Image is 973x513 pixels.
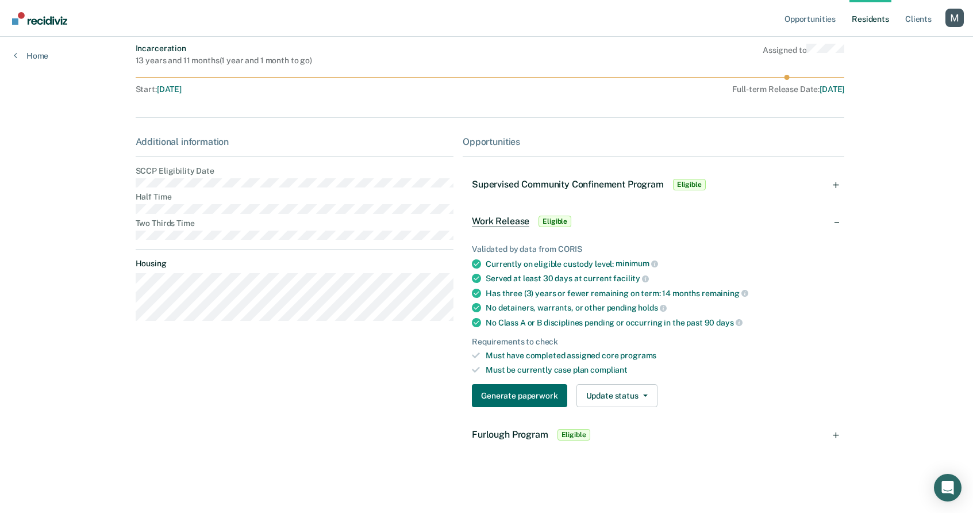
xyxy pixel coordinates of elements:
[638,303,666,312] span: holds
[539,216,571,227] span: Eligible
[463,166,844,203] div: Supervised Community Confinement ProgramEligible
[459,85,844,94] div: Full-term Release Date :
[673,179,706,190] span: Eligible
[702,289,748,298] span: remaining
[486,317,835,328] div: No Class A or B disciplines pending or occurring in the past 90
[486,365,835,375] div: Must be currently case plan
[136,44,312,53] div: Incarceration
[576,384,657,407] button: Update status
[820,85,844,94] span: [DATE]
[613,274,649,283] span: facility
[136,56,312,66] div: 13 years and 11 months ( 1 year and 1 month to go )
[590,365,628,374] span: compliant
[136,166,454,176] dt: SCCP Eligibility Date
[463,416,844,453] div: Furlough ProgramEligible
[716,318,742,327] span: days
[472,429,548,440] span: Furlough Program
[486,351,835,361] div: Must have completed assigned core
[472,244,835,254] div: Validated by data from CORIS
[463,203,844,240] div: Work ReleaseEligible
[157,85,182,94] span: [DATE]
[486,303,835,313] div: No detainers, warrants, or other pending
[472,216,529,227] span: Work Release
[12,12,67,25] img: Recidiviz
[486,288,835,298] div: Has three (3) years or fewer remaining on term: 14 months
[14,51,48,61] a: Home
[472,337,835,347] div: Requirements to check
[463,136,844,147] div: Opportunities
[763,44,844,66] div: Assigned to
[934,474,962,501] div: Open Intercom Messenger
[136,219,454,228] dt: Two Thirds Time
[620,351,656,360] span: programs
[486,273,835,284] div: Served at least 30 days at current
[472,384,567,407] button: Generate paperwork
[136,136,454,147] div: Additional information
[136,85,455,94] div: Start :
[945,9,964,27] button: Profile dropdown button
[472,384,571,407] a: Navigate to form link
[486,259,835,269] div: Currently on eligible custody level:
[472,179,664,190] span: Supervised Community Confinement Program
[616,259,658,268] span: minimum
[136,192,454,202] dt: Half Time
[557,429,590,441] span: Eligible
[136,259,454,269] dt: Housing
